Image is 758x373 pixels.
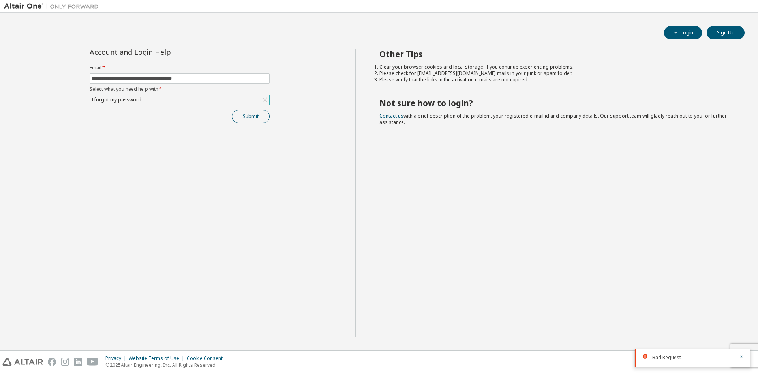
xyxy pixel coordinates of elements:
div: Cookie Consent [187,355,227,362]
button: Sign Up [707,26,745,39]
div: Account and Login Help [90,49,234,55]
li: Please check for [EMAIL_ADDRESS][DOMAIN_NAME] mails in your junk or spam folder. [379,70,731,77]
h2: Other Tips [379,49,731,59]
img: Altair One [4,2,103,10]
img: facebook.svg [48,358,56,366]
button: Login [664,26,702,39]
label: Select what you need help with [90,86,270,92]
div: Website Terms of Use [129,355,187,362]
button: Submit [232,110,270,123]
span: with a brief description of the problem, your registered e-mail id and company details. Our suppo... [379,112,727,126]
label: Email [90,65,270,71]
span: Bad Request [652,354,681,361]
div: Privacy [105,355,129,362]
img: instagram.svg [61,358,69,366]
img: altair_logo.svg [2,358,43,366]
a: Contact us [379,112,403,119]
img: linkedin.svg [74,358,82,366]
li: Please verify that the links in the activation e-mails are not expired. [379,77,731,83]
div: I forgot my password [90,95,269,105]
li: Clear your browser cookies and local storage, if you continue experiencing problems. [379,64,731,70]
p: © 2025 Altair Engineering, Inc. All Rights Reserved. [105,362,227,368]
img: youtube.svg [87,358,98,366]
div: I forgot my password [90,96,143,104]
h2: Not sure how to login? [379,98,731,108]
